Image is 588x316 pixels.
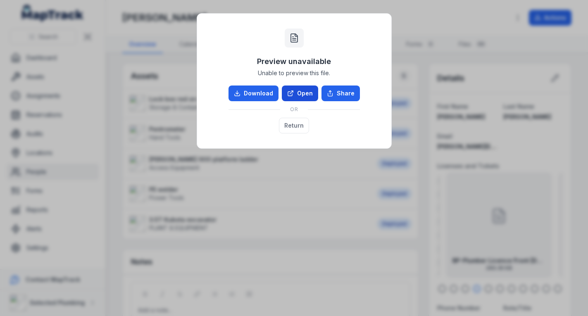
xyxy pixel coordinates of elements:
button: Return [279,118,309,133]
button: Share [321,86,360,101]
a: Download [229,86,279,101]
span: Unable to preview this file. [258,69,330,77]
div: OR [229,101,360,118]
h3: Preview unavailable [257,56,331,67]
a: Open [282,86,318,101]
